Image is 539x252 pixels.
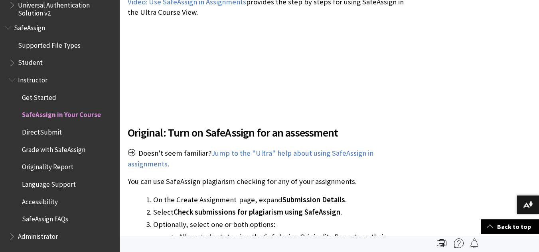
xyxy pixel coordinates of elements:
[481,219,539,234] a: Back to top
[18,73,47,84] span: Instructor
[128,176,413,187] p: You can use SafeAssign plagiarism checking for any of your assignments.
[128,124,413,141] span: Original: Turn on SafeAssign for an assessment
[22,108,101,119] span: SafeAssign in Your Course
[18,39,81,49] span: Supported File Types
[22,91,56,102] span: Get Started
[128,148,373,168] a: Jump to the "Ultra" help about using SafeAssign in assignments
[174,207,340,217] span: Check submissions for plagiarism using SafeAssign
[14,21,45,32] span: SafeAssign
[470,238,479,248] img: Follow this page
[18,230,58,240] span: Administrator
[22,160,73,171] span: Originality Report
[22,195,58,206] span: Accessibility
[22,143,85,154] span: Grade with SafeAssign
[22,125,62,136] span: DirectSubmit
[282,195,345,204] span: Submission Details
[22,213,68,223] span: SafeAssign FAQs
[153,207,413,218] li: Select .
[128,148,413,169] p: Doesn't seem familiar? .
[153,194,413,205] li: On the Create Assignment page, expand .
[18,56,43,67] span: Student
[437,238,446,248] img: Print
[22,178,76,188] span: Language Support
[454,238,464,248] img: More help
[5,21,115,243] nav: Book outline for Blackboard SafeAssign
